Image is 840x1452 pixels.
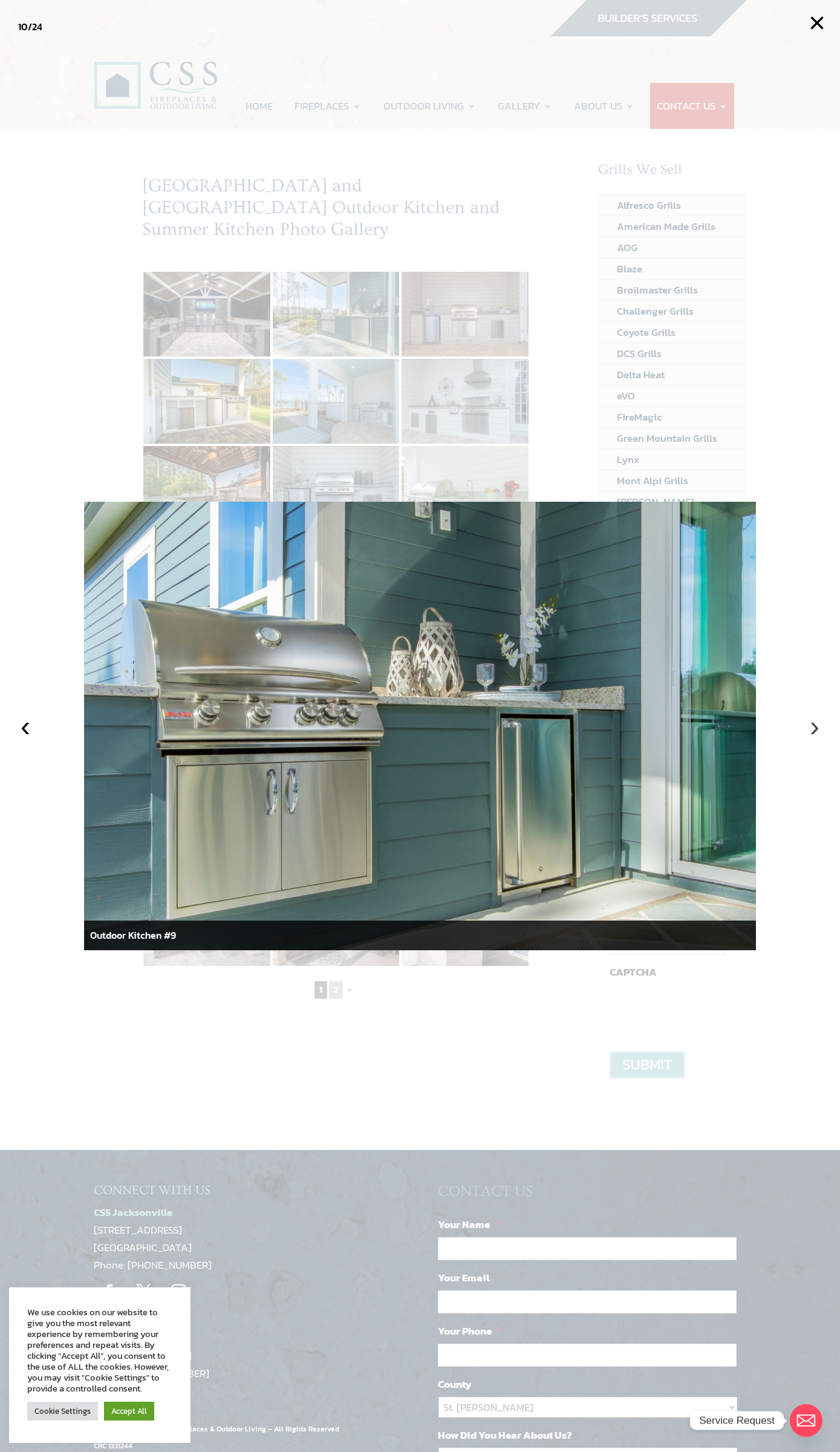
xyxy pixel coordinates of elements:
div: We use cookies on our website to give you the most relevant experience by remembering your prefer... [27,1307,172,1394]
button: ‹ [12,713,39,740]
div: / [18,18,42,36]
button: × [804,10,830,36]
span: 24 [32,19,42,34]
a: Cookie Settings [27,1402,98,1421]
a: Email [790,1404,822,1437]
span: 10 [18,19,28,34]
a: Accept All [104,1402,154,1421]
div: Outdoor Kitchen #9 [84,921,756,950]
img: MG_0251-scaled.jpg [84,502,756,950]
button: › [801,713,828,740]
